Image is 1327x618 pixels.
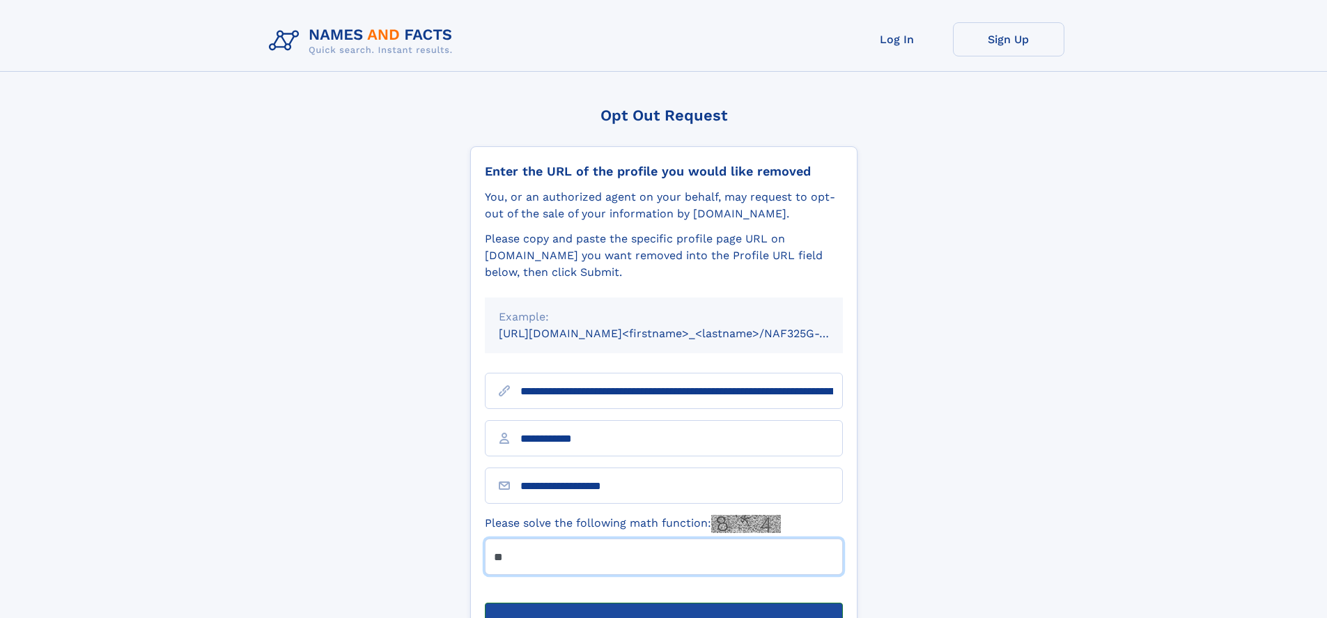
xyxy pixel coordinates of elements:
div: You, or an authorized agent on your behalf, may request to opt-out of the sale of your informatio... [485,189,843,222]
div: Example: [499,309,829,325]
small: [URL][DOMAIN_NAME]<firstname>_<lastname>/NAF325G-xxxxxxxx [499,327,869,340]
label: Please solve the following math function: [485,515,781,533]
img: Logo Names and Facts [263,22,464,60]
div: Enter the URL of the profile you would like removed [485,164,843,179]
a: Sign Up [953,22,1064,56]
div: Please copy and paste the specific profile page URL on [DOMAIN_NAME] you want removed into the Pr... [485,231,843,281]
a: Log In [841,22,953,56]
div: Opt Out Request [470,107,857,124]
